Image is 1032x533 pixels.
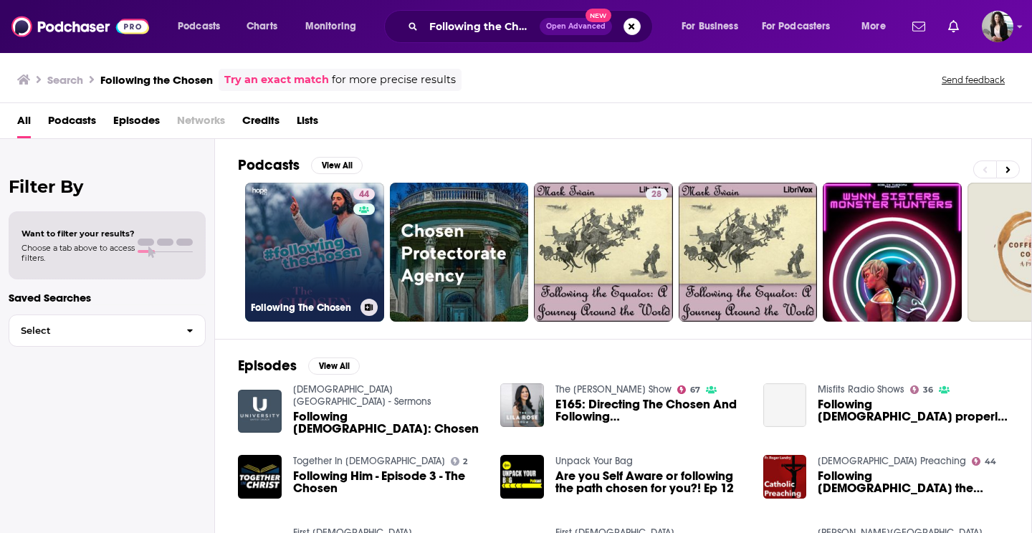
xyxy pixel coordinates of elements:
[818,470,1008,494] a: Following God the Father’s Chosen and Beloved Servant, 15th Saturday (II), July 18, 2020
[238,357,297,375] h2: Episodes
[178,16,220,37] span: Podcasts
[672,15,756,38] button: open menu
[851,15,904,38] button: open menu
[398,10,666,43] div: Search podcasts, credits, & more...
[555,455,633,467] a: Unpack Your Bag
[293,410,484,435] a: Following Jesus: Chosen
[818,398,1008,423] span: Following [DEMOGRAPHIC_DATA] properly - The Chosen Generation Podcast [DATE]
[818,398,1008,423] a: Following Christ properly - The Chosen Generation Podcast 1-15-2025
[762,16,831,37] span: For Podcasters
[942,14,965,39] a: Show notifications dropdown
[923,387,933,393] span: 36
[818,455,966,467] a: Catholic Preaching
[586,9,611,22] span: New
[451,457,468,466] a: 2
[168,15,239,38] button: open menu
[763,383,807,427] a: Following Christ properly - The Chosen Generation Podcast 1-15-2025
[972,457,996,466] a: 44
[982,11,1013,42] button: Show profile menu
[224,72,329,88] a: Try an exact match
[763,455,807,499] img: Following God the Father’s Chosen and Beloved Servant, 15th Saturday (II), July 18, 2020
[238,455,282,499] img: Following Him - Episode 3 - The Chosen
[238,357,360,375] a: EpisodesView All
[238,390,282,433] img: Following Jesus: Chosen
[9,176,206,197] h2: Filter By
[113,109,160,138] a: Episodes
[861,16,886,37] span: More
[818,470,1008,494] span: Following [DEMOGRAPHIC_DATA] the Father’s Chosen and Beloved Servant, 15th [DATE] (II), [DATE]
[9,326,175,335] span: Select
[9,291,206,304] p: Saved Searches
[910,385,933,394] a: 36
[359,188,369,202] span: 44
[21,243,135,263] span: Choose a tab above to access filters.
[982,11,1013,42] span: Logged in as ElizabethCole
[47,73,83,87] h3: Search
[297,109,318,138] a: Lists
[555,470,746,494] a: Are you Self Aware or following the path chosen for you?! Ep 12
[11,13,149,40] img: Podchaser - Follow, Share and Rate Podcasts
[242,109,279,138] a: Credits
[245,183,384,322] a: 44Following The Chosen
[293,383,431,408] a: University Baptist Church Fort Worth - Sermons
[534,183,673,322] a: 28
[238,156,300,174] h2: Podcasts
[9,314,206,347] button: Select
[752,15,851,38] button: open menu
[937,74,1009,86] button: Send feedback
[308,357,360,375] button: View All
[500,383,544,427] img: E165: Directing The Chosen And Following God's Will w/Dallas Jenkins
[818,383,904,395] a: Misfits Radio Shows
[690,387,700,393] span: 67
[177,109,225,138] span: Networks
[555,398,746,423] span: E165: Directing The Chosen And Following [DEMOGRAPHIC_DATA]'s Will w/[PERSON_NAME]
[555,398,746,423] a: E165: Directing The Chosen And Following God's Will w/Dallas Jenkins
[424,15,540,38] input: Search podcasts, credits, & more...
[500,455,544,499] img: Are you Self Aware or following the path chosen for you?! Ep 12
[555,383,672,395] a: The Lila Rose Show
[17,109,31,138] a: All
[247,16,277,37] span: Charts
[353,188,375,200] a: 44
[651,188,661,202] span: 28
[332,72,456,88] span: for more precise results
[311,157,363,174] button: View All
[682,16,738,37] span: For Business
[295,15,375,38] button: open menu
[100,73,213,87] h3: Following the Chosen
[546,23,606,30] span: Open Advanced
[540,18,612,35] button: Open AdvancedNew
[982,11,1013,42] img: User Profile
[985,458,996,465] span: 44
[646,188,667,200] a: 28
[21,229,135,239] span: Want to filter your results?
[238,156,363,174] a: PodcastsView All
[237,15,286,38] a: Charts
[293,410,484,435] span: Following [DEMOGRAPHIC_DATA]: Chosen
[463,458,467,465] span: 2
[293,470,484,494] a: Following Him - Episode 3 - The Chosen
[293,455,445,467] a: Together In Christ
[305,16,356,37] span: Monitoring
[907,14,931,39] a: Show notifications dropdown
[251,302,355,314] h3: Following The Chosen
[48,109,96,138] a: Podcasts
[677,385,700,394] a: 67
